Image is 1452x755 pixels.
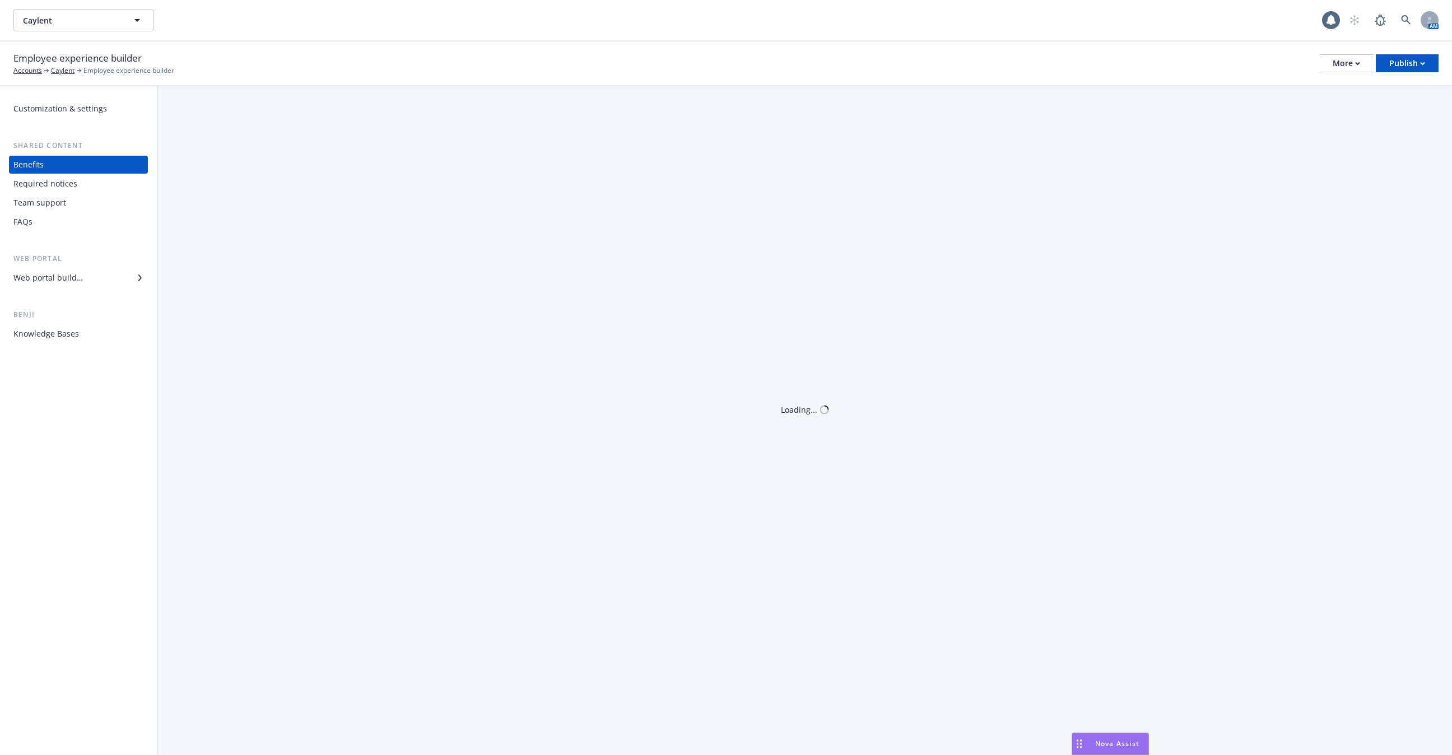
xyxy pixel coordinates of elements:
[1072,733,1086,754] div: Drag to move
[9,156,148,174] a: Benefits
[1343,9,1366,31] a: Start snowing
[13,100,107,118] div: Customization & settings
[13,213,32,231] div: FAQs
[1369,9,1391,31] a: Report a Bug
[51,66,75,76] a: Caylent
[9,253,148,264] div: Web portal
[9,325,148,343] a: Knowledge Bases
[1376,54,1439,72] button: Publish
[1319,54,1374,72] button: More
[83,66,174,76] span: Employee experience builder
[9,269,148,287] a: Web portal builder
[9,213,148,231] a: FAQs
[13,269,83,287] div: Web portal builder
[13,175,77,193] div: Required notices
[9,140,148,151] div: Shared content
[1389,55,1425,72] div: Publish
[13,194,66,212] div: Team support
[9,309,148,320] div: Benji
[9,194,148,212] a: Team support
[1072,733,1149,755] button: Nova Assist
[13,51,142,66] span: Employee experience builder
[13,66,42,76] a: Accounts
[23,15,120,26] span: Caylent
[9,100,148,118] a: Customization & settings
[13,156,44,174] div: Benefits
[781,404,817,416] div: Loading...
[9,175,148,193] a: Required notices
[1333,55,1360,72] div: More
[13,325,79,343] div: Knowledge Bases
[1095,739,1139,748] span: Nova Assist
[13,9,153,31] button: Caylent
[1395,9,1417,31] a: Search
